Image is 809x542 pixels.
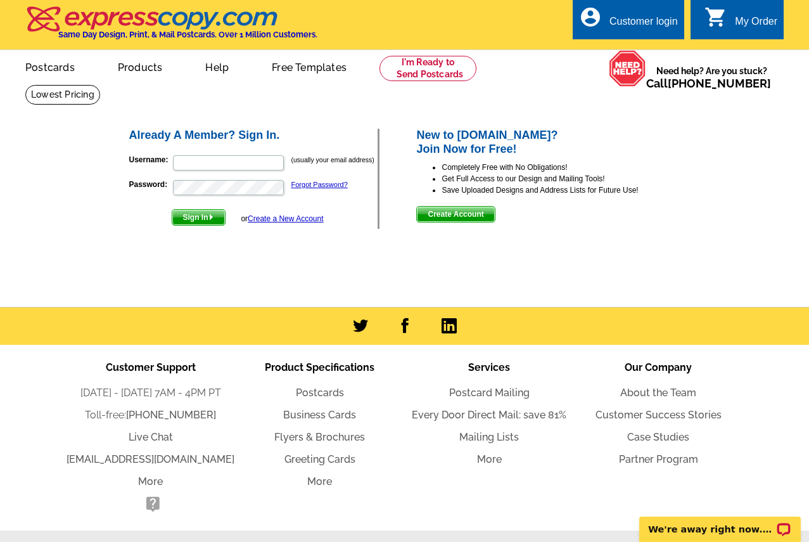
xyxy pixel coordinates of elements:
[625,361,692,373] span: Our Company
[248,214,323,223] a: Create a New Account
[459,431,519,443] a: Mailing Lists
[283,409,356,421] a: Business Cards
[442,184,682,196] li: Save Uploaded Designs and Address Lists for Future Use!
[468,361,510,373] span: Services
[449,387,530,399] a: Postcard Mailing
[129,431,173,443] a: Live Chat
[129,129,378,143] h2: Already A Member? Sign In.
[58,30,317,39] h4: Same Day Design, Print, & Mail Postcards. Over 1 Million Customers.
[265,361,374,373] span: Product Specifications
[25,15,317,39] a: Same Day Design, Print, & Mail Postcards. Over 1 Million Customers.
[442,173,682,184] li: Get Full Access to our Design and Mailing Tools!
[98,51,183,81] a: Products
[416,129,682,156] h2: New to [DOMAIN_NAME]? Join Now for Free!
[129,154,172,165] label: Username:
[579,6,602,29] i: account_circle
[412,409,566,421] a: Every Door Direct Mail: save 81%
[627,431,689,443] a: Case Studies
[291,156,374,164] small: (usually your email address)
[67,453,234,465] a: [EMAIL_ADDRESS][DOMAIN_NAME]
[735,16,777,34] div: My Order
[579,14,678,30] a: account_circle Customer login
[185,51,249,81] a: Help
[126,409,216,421] a: [PHONE_NUMBER]
[620,387,696,399] a: About the Team
[442,162,682,173] li: Completely Free with No Obligations!
[5,51,95,81] a: Postcards
[619,453,698,465] a: Partner Program
[596,409,722,421] a: Customer Success Stories
[208,214,214,220] img: button-next-arrow-white.png
[241,213,323,224] div: or
[252,51,367,81] a: Free Templates
[609,50,646,87] img: help
[417,207,494,222] span: Create Account
[172,209,226,226] button: Sign In
[172,210,225,225] span: Sign In
[129,179,172,190] label: Password:
[66,408,235,423] li: Toll-free:
[291,181,348,188] a: Forgot Password?
[274,431,365,443] a: Flyers & Brochures
[296,387,344,399] a: Postcards
[477,453,502,465] a: More
[631,502,809,542] iframe: LiveChat chat widget
[284,453,355,465] a: Greeting Cards
[646,65,777,90] span: Need help? Are you stuck?
[704,6,727,29] i: shopping_cart
[138,475,163,487] a: More
[668,77,771,90] a: [PHONE_NUMBER]
[66,385,235,401] li: [DATE] - [DATE] 7AM - 4PM PT
[307,475,332,487] a: More
[416,206,495,223] button: Create Account
[646,77,771,90] span: Call
[106,361,196,373] span: Customer Support
[609,16,678,34] div: Customer login
[704,14,777,30] a: shopping_cart My Order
